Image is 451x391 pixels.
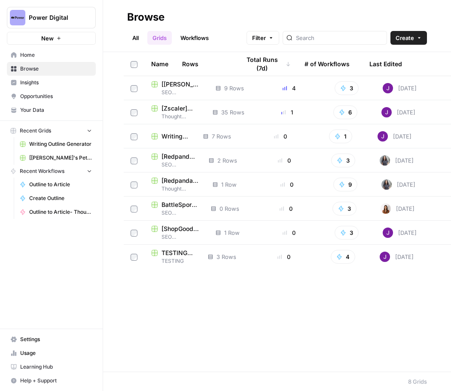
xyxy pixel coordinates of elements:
span: SEO Content [151,161,195,169]
span: 9 Rows [224,84,244,92]
a: Browse [7,62,96,76]
a: Settings [7,333,96,346]
div: [DATE] [383,83,417,93]
button: 9 [333,178,357,191]
span: New [41,34,54,43]
a: Outline to Article- Thought Leadership [16,205,96,219]
span: Filter [252,34,266,42]
span: 1 Row [224,228,240,237]
div: [DATE] [383,228,417,238]
div: Last Edited [369,52,402,76]
a: [[PERSON_NAME]'s Pet] Content Creation [16,151,96,165]
button: 1 [329,129,352,143]
span: Settings [20,336,92,343]
div: 0 [257,132,304,141]
div: 8 Grids [408,377,427,386]
a: Opportunities [7,89,96,103]
span: Recent Grids [20,127,51,135]
img: nj1ssy6o3lyd6ijko0eoja4aphzn [383,228,393,238]
div: # of Workflows [305,52,350,76]
button: Recent Workflows [7,165,96,178]
button: Workspace: Power Digital [7,7,96,28]
img: nj1ssy6o3lyd6ijko0eoja4aphzn [383,83,393,93]
span: [[PERSON_NAME]'s Pet] Content Creation [162,80,202,89]
a: Workflows [175,31,214,45]
a: Grids [147,31,172,45]
a: Writing Outline Generator [151,132,189,141]
img: nj1ssy6o3lyd6ijko0eoja4aphzn [378,131,388,142]
div: 4 [268,84,311,92]
button: Recent Grids [7,124,96,137]
button: 3 [335,226,359,240]
span: Your Data [20,106,92,114]
a: [Redpanda] SEO Content CreationSEO Content [151,152,195,169]
span: 3 Rows [216,252,236,261]
span: 7 Rows [212,132,231,141]
span: SEO Content [151,209,197,217]
div: 0 [262,156,307,165]
div: Name [151,52,168,76]
div: [DATE] [381,107,415,117]
div: [DATE] [378,131,411,142]
a: [Redpanda] Content Creation (Outline Provided)Thought Leadership Articles [151,176,199,193]
img: nj1ssy6o3lyd6ijko0eoja4aphzn [380,252,390,262]
button: 3 [331,154,355,167]
span: Home [20,51,92,59]
span: Outline to Article- Thought Leadership [29,208,92,216]
div: 1 [265,108,309,117]
span: Power Digital [29,13,81,22]
a: BattleSports Content CreationSEO Content [151,200,197,217]
div: [DATE] [381,203,414,214]
div: 0 [265,180,309,189]
span: Create [396,34,414,42]
div: [DATE] [380,252,414,262]
button: 6 [333,105,357,119]
img: p1bzgn1ftddsb7e41hei5th8zhkm [381,203,391,214]
span: Thought Leadership Articles [151,113,199,120]
span: Outline to Article [29,181,92,188]
div: [DATE] [381,179,415,190]
a: Home [7,48,96,62]
div: 0 [264,204,308,213]
div: Total Runs (7d) [240,52,291,76]
img: jr829soo748j3aun7ehv67oypzvm [381,179,392,190]
a: [[PERSON_NAME]'s Pet] Content CreationSEO Content [151,80,202,96]
a: Learning Hub [7,360,96,374]
button: Help + Support [7,374,96,388]
span: [Redpanda] SEO Content Creation [162,152,195,161]
a: Your Data [7,103,96,117]
div: Browse [127,10,165,24]
a: Outline to Article [16,178,96,191]
span: [ShopGoodwill] Content Creation [162,225,202,233]
span: Help + Support [20,377,92,385]
span: Browse [20,65,92,73]
a: [Zscaler] Content CreationThought Leadership Articles [151,104,199,120]
a: Insights [7,76,96,89]
span: Create Outline [29,194,92,202]
span: BattleSports Content Creation [162,200,197,209]
button: 4 [331,250,355,264]
img: Power Digital Logo [10,10,25,25]
span: SEO Content [151,89,202,96]
span: [Zscaler] Content Creation [162,104,199,113]
span: [[PERSON_NAME]'s Pet] Content Creation [29,154,92,162]
button: Filter [247,31,279,45]
span: Insights [20,79,92,86]
div: Rows [182,52,198,76]
a: Usage [7,346,96,360]
span: Learning Hub [20,363,92,371]
button: 3 [332,202,357,216]
span: [Redpanda] Content Creation (Outline Provided) [162,176,199,185]
span: 0 Rows [219,204,239,213]
span: SEO Content [151,233,202,241]
a: Create Outline [16,191,96,205]
span: 35 Rows [221,108,244,117]
span: TESTING - Content Creation [162,249,194,257]
span: Opportunities [20,92,92,100]
button: Create [390,31,427,45]
span: Writing Outline Generator [162,132,189,141]
input: Search [296,34,383,42]
a: TESTING - Content CreationTESTING [151,249,194,265]
span: Writing Outline Generator [29,140,92,148]
span: Usage [20,349,92,357]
